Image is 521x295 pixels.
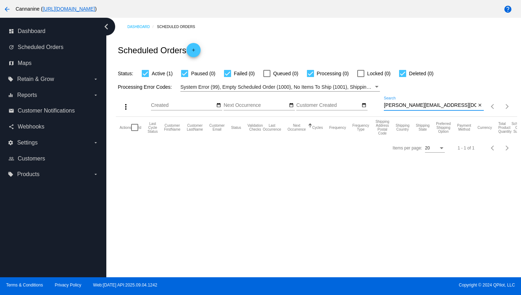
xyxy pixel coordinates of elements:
button: Change sorting for CustomerLastName [187,124,203,131]
a: Terms & Conditions [6,283,43,288]
mat-header-cell: Total Product Quantity [498,117,511,138]
a: share Webhooks [9,121,99,132]
mat-header-cell: Validation Checks [247,117,263,138]
span: Scheduled Orders [18,44,63,50]
mat-icon: date_range [289,103,294,108]
button: Change sorting for PreferredShippingOption [436,122,451,133]
a: Dashboard [127,21,157,32]
button: Change sorting for Id [138,125,141,130]
i: chevron_left [101,21,112,32]
mat-header-cell: Actions [119,117,131,138]
h2: Scheduled Orders [118,43,200,57]
button: Change sorting for NextOccurrenceUtc [287,124,306,131]
i: map [9,60,14,66]
button: Change sorting for CurrencyIso [477,125,492,130]
span: Settings [17,140,38,146]
a: Privacy Policy [55,283,82,288]
span: Dashboard [18,28,45,34]
button: Change sorting for ShippingPostcode [375,120,389,135]
mat-select: Filter by Processing Error Codes [180,83,380,92]
i: email [9,108,14,114]
button: Change sorting for LastOccurrenceUtc [263,124,281,131]
button: Change sorting for FrequencyType [352,124,369,131]
button: Change sorting for CustomerEmail [209,124,225,131]
input: Created [151,103,215,108]
span: Processing Error Codes: [118,84,172,90]
button: Change sorting for Cycles [312,125,323,130]
button: Clear [476,102,484,109]
span: Queued (0) [273,69,298,78]
span: Deleted (0) [409,69,433,78]
i: local_offer [8,76,13,82]
a: people_outline Customers [9,153,99,164]
button: Change sorting for ShippingCountry [396,124,409,131]
a: map Maps [9,58,99,69]
button: Change sorting for LastProcessingCycleId [148,122,158,133]
mat-icon: date_range [216,103,221,108]
button: Change sorting for ShippingState [416,124,430,131]
div: 1 - 1 of 1 [458,146,474,151]
a: update Scheduled Orders [9,42,99,53]
span: Customer Notifications [18,108,75,114]
button: Previous page [486,141,500,155]
a: email Customer Notifications [9,105,99,116]
input: Next Occurrence [224,103,287,108]
i: settings [8,140,13,146]
a: Scheduled Orders [157,21,201,32]
span: Webhooks [18,124,44,130]
i: arrow_drop_down [93,171,99,177]
button: Next page [500,99,514,114]
span: Copyright © 2024 QPilot, LLC [267,283,515,288]
span: Maps [18,60,32,66]
span: Status: [118,71,133,76]
mat-icon: help [504,5,512,13]
span: Paused (0) [191,69,215,78]
span: Reports [17,92,37,98]
button: Next page [500,141,514,155]
button: Change sorting for Frequency [329,125,346,130]
button: Change sorting for Status [231,125,241,130]
i: dashboard [9,28,14,34]
mat-icon: add [189,48,198,56]
span: Failed (0) [234,69,255,78]
button: Previous page [486,99,500,114]
mat-icon: arrow_back [3,5,11,13]
a: dashboard Dashboard [9,26,99,37]
i: people_outline [9,156,14,162]
mat-icon: more_vert [122,103,130,111]
i: equalizer [8,92,13,98]
input: Search [384,103,476,108]
mat-icon: close [477,103,482,108]
i: local_offer [8,171,13,177]
span: Processing (0) [317,69,349,78]
button: Change sorting for CustomerFirstName [164,124,180,131]
input: Customer Created [296,103,360,108]
span: Customers [18,155,45,162]
a: [URL][DOMAIN_NAME] [43,6,95,12]
span: Cannanine ( ) [16,6,97,12]
i: update [9,44,14,50]
span: Locked (0) [367,69,391,78]
i: arrow_drop_down [93,140,99,146]
i: arrow_drop_down [93,76,99,82]
span: Retain & Grow [17,76,54,82]
div: Items per page: [393,146,422,151]
mat-icon: date_range [362,103,366,108]
span: Products [17,171,39,177]
a: Web:[DATE] API:2025.09.04.1242 [93,283,157,288]
span: 20 [425,146,430,151]
i: arrow_drop_down [93,92,99,98]
mat-select: Items per page: [425,146,445,151]
i: share [9,124,14,130]
button: Change sorting for PaymentMethod.Type [457,124,471,131]
span: Active (1) [152,69,173,78]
